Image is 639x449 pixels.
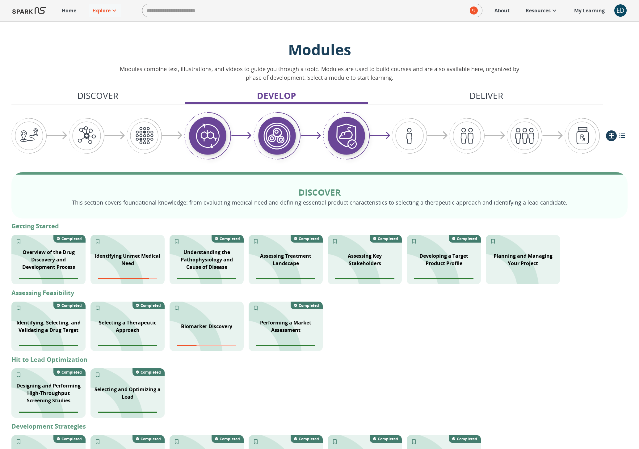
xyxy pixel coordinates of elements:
img: arrow-right [162,131,183,140]
p: Identifying, Selecting, and Validating a Drug Target [15,319,82,334]
p: Modules combine text, illustrations, and videos to guide you through a topic. Modules are used to... [119,65,520,82]
p: Explore [92,7,111,14]
svg: Add to My Learning [95,305,101,311]
p: Completed [61,436,82,442]
span: Module completion progress of user [98,345,157,346]
img: arrow-right [301,132,321,139]
a: Resources [523,4,561,17]
svg: Add to My Learning [15,372,22,378]
div: Spark NS branding pattern [90,302,165,351]
div: Dart hitting bullseye [11,302,86,351]
svg: Add to My Learning [15,305,22,311]
svg: Add to My Learning [95,372,101,378]
div: SPARK NS branding pattern [407,235,481,284]
p: Understanding the Pathophysiology and Cause of Disease [173,248,240,271]
p: Completed [457,236,477,241]
p: This section covers foundational knowledge: from evaluating medical need and defining essential p... [31,198,608,207]
p: Completed [299,236,319,241]
p: Assessing Treatment Landscape [252,252,319,267]
img: arrow-right [47,131,67,140]
p: Completed [220,436,240,442]
svg: Add to My Learning [253,238,259,244]
p: Home [62,7,76,14]
img: arrow-right [542,131,563,140]
svg: Add to My Learning [95,438,101,445]
img: arrow-right [370,132,390,139]
p: Development Strategies [11,422,628,431]
p: Develop [257,89,296,102]
p: Completed [457,436,477,442]
p: Performing a Market Assessment [252,319,319,334]
svg: Add to My Learning [15,438,22,445]
a: My Learning [571,4,608,17]
button: search [467,4,478,17]
span: Module completion progress of user [98,412,157,413]
p: About [494,7,510,14]
svg: Add to My Learning [253,305,259,311]
svg: Add to My Learning [95,238,101,244]
p: Assessing Feasibility [11,288,628,298]
span: Module completion progress of user [19,412,78,413]
p: Overview of the Drug Discovery and Development Process [15,248,82,271]
div: SPARK NS branding pattern [328,235,402,284]
p: Deliver [469,89,503,102]
div: SPARK NS branding pattern [170,235,244,284]
svg: Add to My Learning [490,238,496,244]
p: Completed [299,436,319,442]
div: SPARK NS branding pattern [90,235,165,284]
div: SPARK NS branding pattern [170,302,244,351]
img: arrow-right [104,131,125,140]
p: Completed [299,303,319,308]
img: arrow-right [485,131,505,140]
div: SPARK NS branding pattern [11,235,86,284]
p: Selecting a Therapeutic Approach [94,319,161,334]
svg: Add to My Learning [15,238,22,244]
svg: Add to My Learning [174,438,180,445]
span: Module completion progress of user [256,345,315,346]
a: Home [59,4,79,17]
svg: Add to My Learning [174,238,180,244]
span: Module completion progress of user [177,278,236,279]
p: Planning and Managing Your Project [490,252,556,267]
span: Module completion progress of user [19,345,78,346]
span: Module completion progress of user [335,278,394,279]
button: grid view [606,130,617,141]
img: arrow-right [427,131,448,140]
button: account of current user [614,4,627,17]
div: SPARK NS branding pattern [11,368,86,418]
p: Assessing Key Stakeholders [331,252,398,267]
button: list view [617,130,628,141]
a: Explore [89,4,121,17]
p: My Learning [574,7,605,14]
div: SPARK NS branding pattern [249,235,323,284]
span: Module completion progress of user [414,278,473,279]
p: Hit to Lead Optimization [11,355,628,364]
p: Completed [141,436,161,442]
p: Getting Started [11,222,628,231]
a: About [491,4,513,17]
svg: Add to My Learning [411,438,417,445]
p: Discover [31,186,608,198]
span: Module completion progress of user [256,278,315,279]
p: Completed [378,436,398,442]
p: Completed [220,236,240,241]
p: Discover [77,89,118,102]
span: Module completion progress of user [98,278,157,279]
p: Completed [61,370,82,375]
p: Completed [141,303,161,308]
div: SPARK NS branding pattern [249,302,323,351]
svg: Add to My Learning [411,238,417,244]
img: arrow-right [231,132,252,139]
span: Module completion progress of user [177,345,236,346]
svg: Add to My Learning [253,438,259,445]
p: Selecting and Optimizing a Lead [94,386,161,400]
svg: Add to My Learning [332,438,338,445]
div: SPARK NS branding pattern [90,368,165,418]
span: Module completion progress of user [19,278,78,279]
div: SPARK NS branding pattern [486,235,560,284]
p: Identifying Unmet Medical Need [94,252,161,267]
p: Designing and Performing High-Throughput Screening Studies [15,382,82,404]
div: Graphic showing the progression through the Discover, Develop, and Deliver pipeline, highlighting... [11,112,600,160]
p: Resources [526,7,551,14]
p: Completed [61,236,82,241]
